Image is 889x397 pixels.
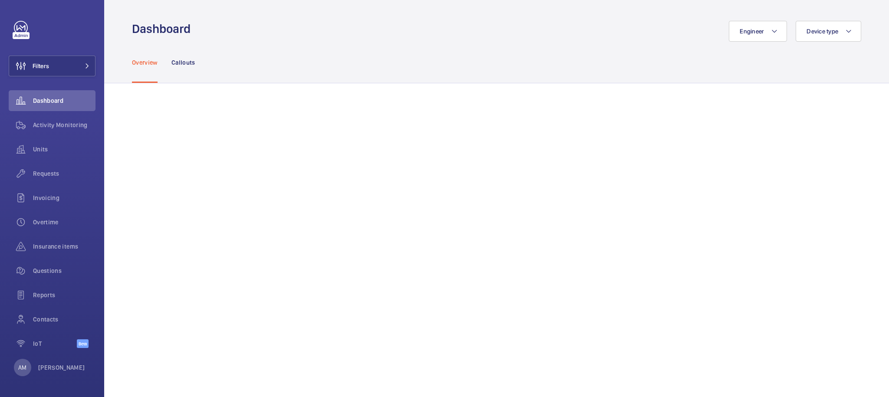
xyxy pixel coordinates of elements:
[33,145,95,154] span: Units
[33,121,95,129] span: Activity Monitoring
[33,315,95,324] span: Contacts
[729,21,787,42] button: Engineer
[171,58,195,67] p: Callouts
[33,242,95,251] span: Insurance items
[132,21,196,37] h1: Dashboard
[33,62,49,70] span: Filters
[807,28,838,35] span: Device type
[38,363,85,372] p: [PERSON_NAME]
[77,339,89,348] span: Beta
[132,58,158,67] p: Overview
[9,56,95,76] button: Filters
[33,194,95,202] span: Invoicing
[33,291,95,299] span: Reports
[33,169,95,178] span: Requests
[18,363,26,372] p: AM
[740,28,764,35] span: Engineer
[33,339,77,348] span: IoT
[796,21,861,42] button: Device type
[33,266,95,275] span: Questions
[33,218,95,226] span: Overtime
[33,96,95,105] span: Dashboard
